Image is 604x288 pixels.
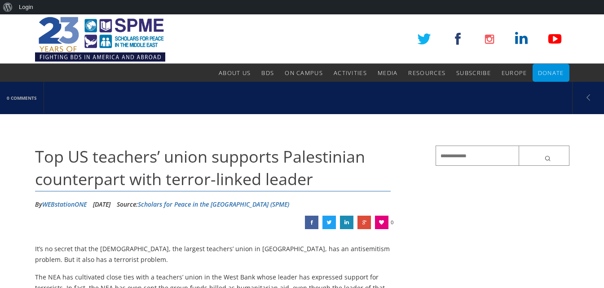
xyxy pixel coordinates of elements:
a: Top US teachers’ union supports Palestinian counterpart with terror-linked leader [305,216,318,229]
a: Activities [334,64,367,82]
span: BDS [261,69,274,77]
a: Donate [538,64,564,82]
a: Europe [502,64,527,82]
span: Europe [502,69,527,77]
span: Top US teachers’ union supports Palestinian counterpart with terror-linked leader [35,146,365,190]
a: Media [378,64,398,82]
a: Top US teachers’ union supports Palestinian counterpart with terror-linked leader [357,216,371,229]
a: About Us [219,64,251,82]
span: Resources [408,69,445,77]
span: Media [378,69,398,77]
li: By [35,198,87,211]
a: WEBstationONE [42,200,87,208]
li: [DATE] [93,198,110,211]
span: Subscribe [456,69,491,77]
span: Activities [334,69,367,77]
span: About Us [219,69,251,77]
span: On Campus [285,69,323,77]
a: Subscribe [456,64,491,82]
span: 0 [391,216,393,229]
a: On Campus [285,64,323,82]
a: Top US teachers’ union supports Palestinian counterpart with terror-linked leader [340,216,353,229]
span: Donate [538,69,564,77]
a: Scholars for Peace in the [GEOGRAPHIC_DATA] (SPME) [138,200,289,208]
a: Top US teachers’ union supports Palestinian counterpart with terror-linked leader [322,216,336,229]
p: It’s no secret that the [DEMOGRAPHIC_DATA], the largest teachers’ union in [GEOGRAPHIC_DATA], has... [35,244,391,265]
div: Source: [117,198,289,211]
img: SPME [35,14,165,64]
a: BDS [261,64,274,82]
a: Resources [408,64,445,82]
